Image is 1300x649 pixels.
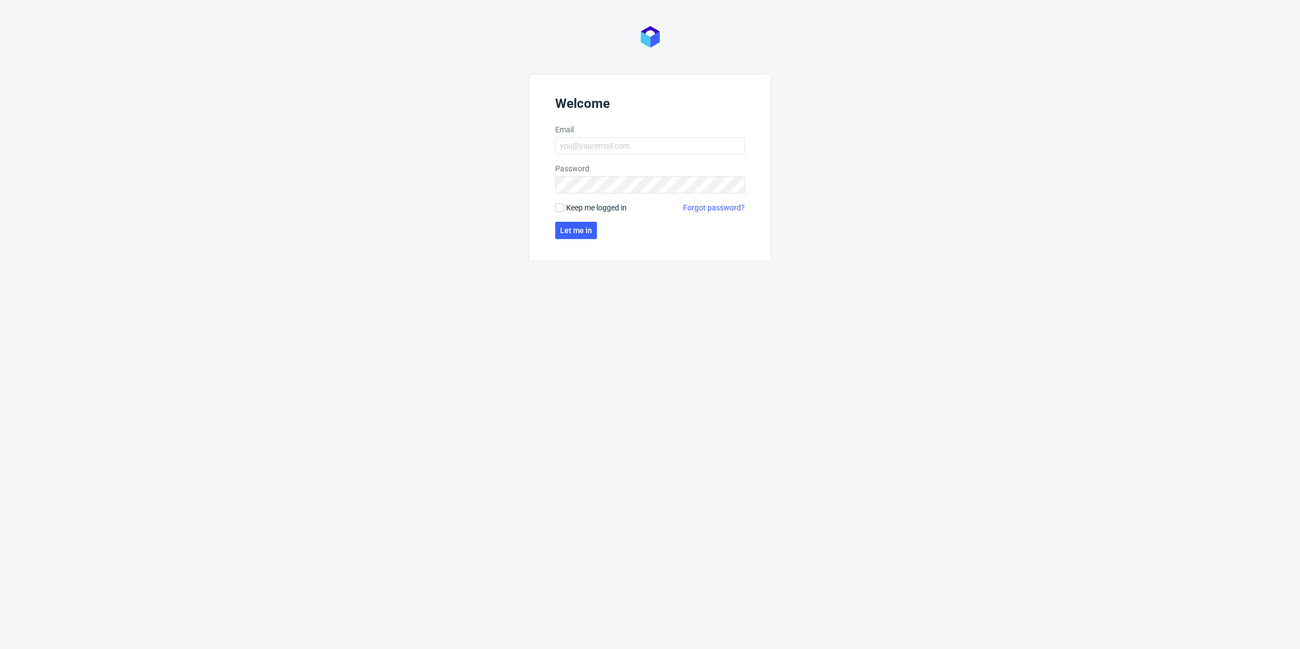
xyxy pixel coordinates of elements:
[560,227,592,234] span: Let me in
[555,124,745,135] label: Email
[555,163,745,174] label: Password
[683,202,745,213] a: Forgot password?
[555,96,745,115] header: Welcome
[555,137,745,155] input: you@youremail.com
[566,202,627,213] span: Keep me logged in
[555,222,597,239] button: Let me in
